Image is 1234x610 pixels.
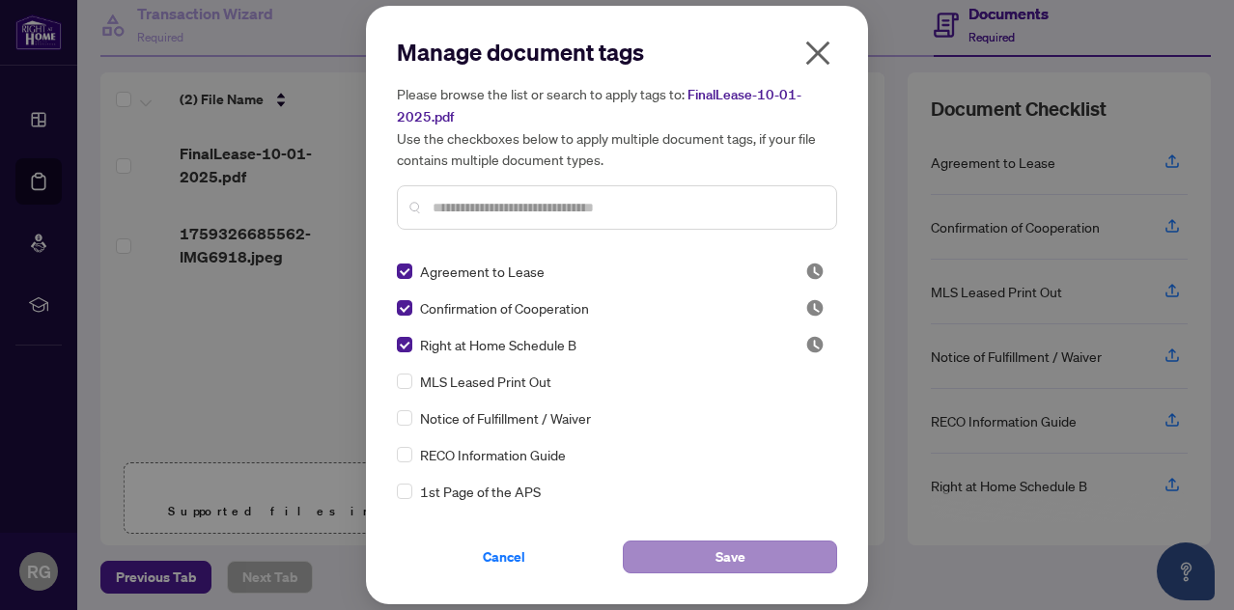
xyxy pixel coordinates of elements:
span: close [802,38,833,69]
span: Save [715,541,745,572]
span: Right at Home Schedule B [420,334,576,355]
span: Pending Review [805,335,825,354]
img: status [805,335,825,354]
span: Pending Review [805,262,825,281]
span: MLS Leased Print Out [420,371,551,392]
button: Cancel [397,541,611,573]
span: Cancel [483,541,525,572]
span: Notice of Fulfillment / Waiver [420,407,591,429]
span: Pending Review [805,298,825,318]
span: Confirmation of Cooperation [420,297,589,319]
img: status [805,298,825,318]
span: Agreement to Lease [420,261,545,282]
span: 1st Page of the APS [420,481,541,502]
h5: Please browse the list or search to apply tags to: Use the checkboxes below to apply multiple doc... [397,83,837,170]
h2: Manage document tags [397,37,837,68]
span: RECO Information Guide [420,444,566,465]
button: Save [623,541,837,573]
img: status [805,262,825,281]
